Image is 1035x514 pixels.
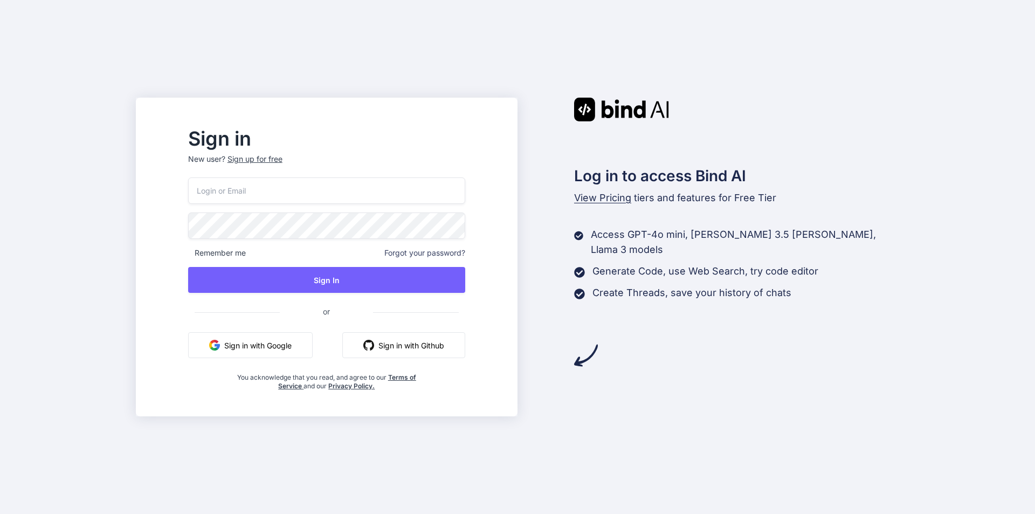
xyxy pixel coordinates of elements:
p: New user? [188,154,465,177]
span: View Pricing [574,192,631,203]
a: Privacy Policy. [328,382,375,390]
p: Generate Code, use Web Search, try code editor [592,264,818,279]
img: github [363,340,374,351]
div: You acknowledge that you read, and agree to our and our [234,367,419,390]
button: Sign In [188,267,465,293]
button: Sign in with Github [342,332,465,358]
a: Terms of Service [278,373,416,390]
h2: Log in to access Bind AI [574,165,900,187]
img: google [209,340,220,351]
span: Remember me [188,248,246,258]
span: Forgot your password? [384,248,465,258]
p: Access GPT-4o mini, [PERSON_NAME] 3.5 [PERSON_NAME], Llama 3 models [591,227,899,257]
img: arrow [574,344,598,367]
div: Sign up for free [227,154,282,165]
h2: Sign in [188,130,465,147]
p: Create Threads, save your history of chats [592,285,791,300]
img: Bind AI logo [574,98,669,121]
input: Login or Email [188,177,465,204]
button: Sign in with Google [188,332,313,358]
p: tiers and features for Free Tier [574,190,900,205]
span: or [280,298,373,325]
